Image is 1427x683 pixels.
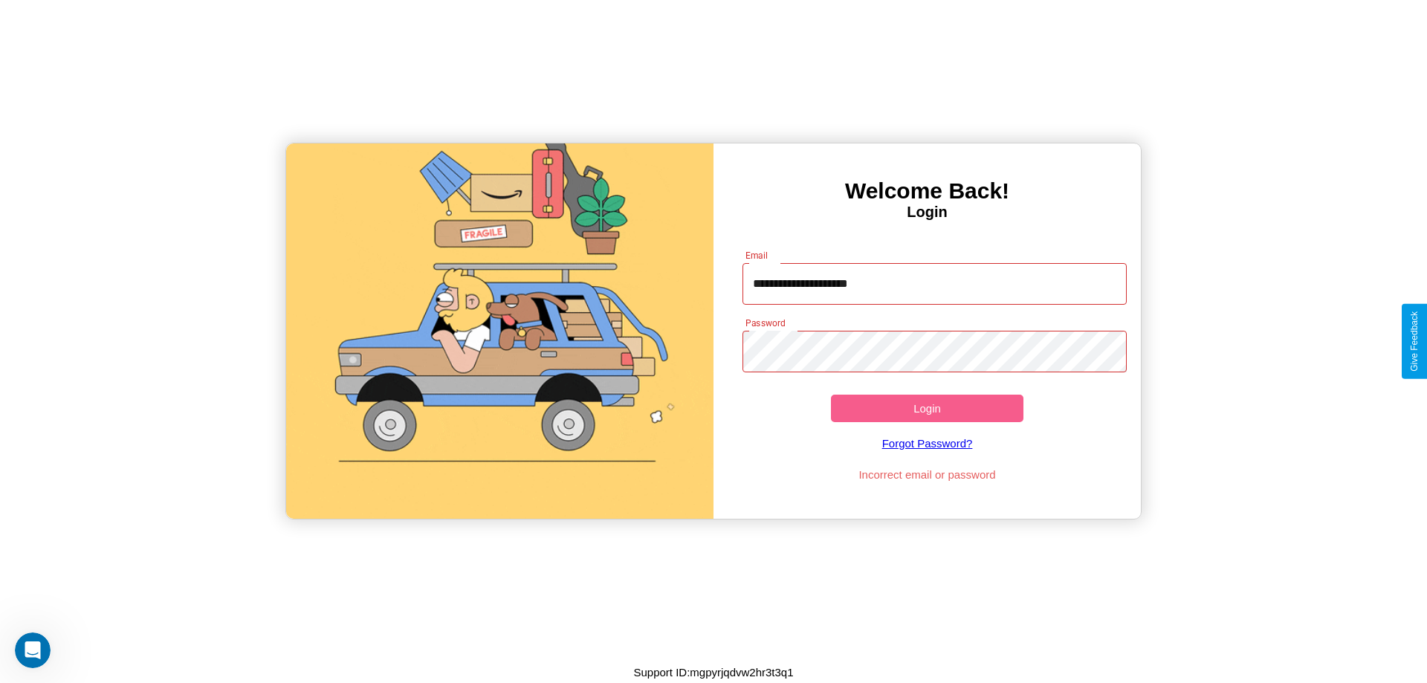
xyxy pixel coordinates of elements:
img: gif [286,143,713,519]
iframe: Intercom live chat [15,632,51,668]
p: Support ID: mgpyrjqdvw2hr3t3q1 [633,662,793,682]
div: Give Feedback [1409,311,1420,372]
label: Password [745,317,785,329]
a: Forgot Password? [735,422,1120,464]
h4: Login [713,204,1141,221]
h3: Welcome Back! [713,178,1141,204]
label: Email [745,249,768,262]
button: Login [831,395,1023,422]
p: Incorrect email or password [735,464,1120,485]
